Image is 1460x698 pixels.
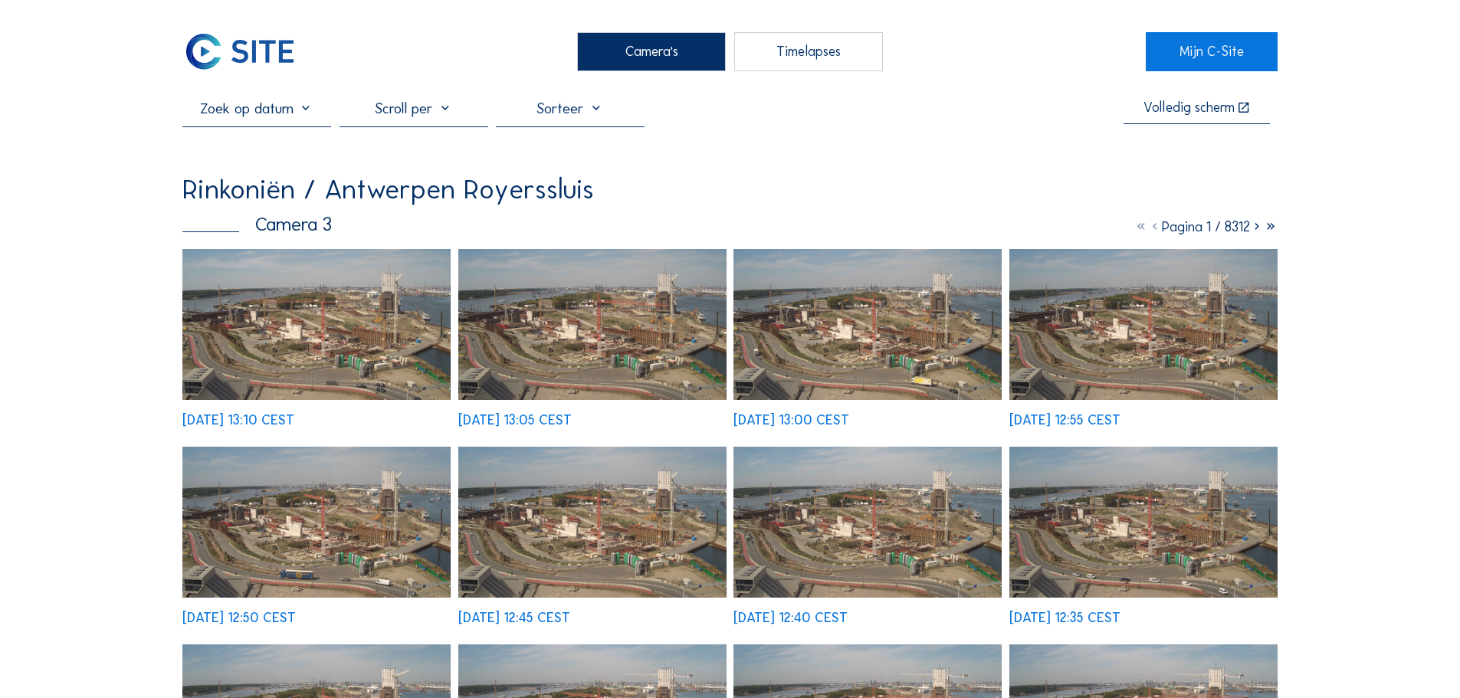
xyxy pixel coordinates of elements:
[182,611,296,625] div: [DATE] 12:50 CEST
[1009,249,1278,400] img: image_52657058
[458,447,727,598] img: image_52656740
[1143,101,1235,116] div: Volledig scherm
[734,32,883,70] div: Timelapses
[182,249,451,400] img: image_52657444
[182,414,294,428] div: [DATE] 13:10 CEST
[182,447,451,598] img: image_52656897
[733,611,848,625] div: [DATE] 12:40 CEST
[1162,218,1250,235] span: Pagina 1 / 8312
[182,99,331,117] input: Zoek op datum 󰅀
[733,249,1002,400] img: image_52657241
[1009,611,1120,625] div: [DATE] 12:35 CEST
[458,249,727,400] img: image_52657289
[182,175,594,203] div: Rinkoniën / Antwerpen Royerssluis
[1009,414,1120,428] div: [DATE] 12:55 CEST
[182,32,297,70] img: C-SITE Logo
[733,414,849,428] div: [DATE] 13:00 CEST
[1009,447,1278,598] img: image_52656543
[458,414,572,428] div: [DATE] 13:05 CEST
[577,32,726,70] div: Camera's
[182,215,332,234] div: Camera 3
[733,447,1002,598] img: image_52656590
[182,32,313,70] a: C-SITE Logo
[1146,32,1277,70] a: Mijn C-Site
[458,611,570,625] div: [DATE] 12:45 CEST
